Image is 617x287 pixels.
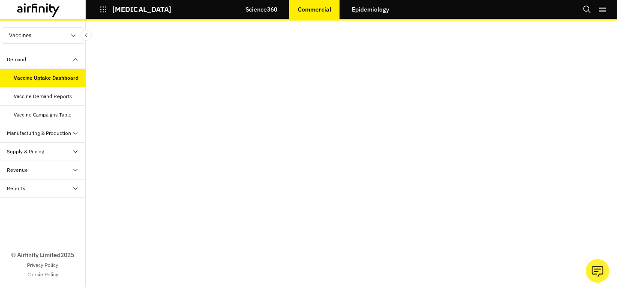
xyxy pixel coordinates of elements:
[7,185,25,192] div: Reports
[586,259,609,283] button: Ask our analysts
[14,111,72,119] div: Vaccine Campaigns Table
[583,2,591,17] button: Search
[7,166,28,174] div: Revenue
[11,251,74,260] p: © Airfinity Limited 2025
[7,148,44,155] div: Supply & Pricing
[14,74,78,82] div: Vaccine Uptake Dashboard
[81,30,92,41] button: Close Sidebar
[7,56,26,63] div: Demand
[27,261,58,269] a: Privacy Policy
[14,93,72,100] div: Vaccine Demand Reports
[99,2,171,17] button: [MEDICAL_DATA]
[7,129,71,137] div: Manufacturing & Production
[27,271,58,278] a: Cookie Policy
[112,6,171,13] p: [MEDICAL_DATA]
[298,6,331,13] p: Commercial
[2,27,84,44] button: Vaccines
